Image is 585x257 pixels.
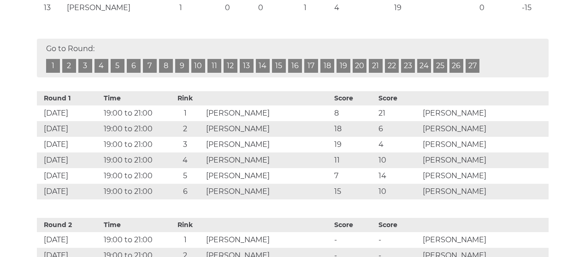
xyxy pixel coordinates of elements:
td: [DATE] [37,184,102,199]
td: [DATE] [37,168,102,184]
td: 6 [376,121,420,137]
td: 18 [332,121,376,137]
a: 24 [417,59,431,73]
th: Score [332,91,376,105]
td: 19 [332,137,376,152]
td: 14 [376,168,420,184]
a: 20 [353,59,366,73]
td: 4 [376,137,420,152]
a: 2 [62,59,76,73]
a: 9 [175,59,189,73]
td: 19:00 to 21:00 [101,184,166,199]
th: Round 2 [37,218,102,232]
th: Score [376,218,420,232]
td: 10 [376,184,420,199]
td: 11 [332,152,376,168]
a: 4 [95,59,108,73]
a: 22 [385,59,399,73]
a: 21 [369,59,383,73]
a: 19 [337,59,350,73]
td: [PERSON_NAME] [420,152,549,168]
a: 26 [449,59,463,73]
th: Score [376,91,420,105]
td: 19:00 to 21:00 [101,232,166,248]
td: 15 [332,184,376,199]
a: 7 [143,59,157,73]
td: 19:00 to 21:00 [101,137,166,152]
td: 4 [166,152,204,168]
a: 18 [320,59,334,73]
th: Rink [166,218,204,232]
td: 7 [332,168,376,184]
a: 17 [304,59,318,73]
td: 21 [376,105,420,121]
td: 1 [166,105,204,121]
a: 1 [46,59,60,73]
td: [DATE] [37,121,102,137]
a: 27 [466,59,479,73]
a: 5 [111,59,124,73]
td: [PERSON_NAME] [420,184,549,199]
a: 8 [159,59,173,73]
a: 6 [127,59,141,73]
td: 3 [166,137,204,152]
td: 19:00 to 21:00 [101,121,166,137]
td: [PERSON_NAME] [204,105,332,121]
td: [DATE] [37,152,102,168]
a: 14 [256,59,270,73]
td: [DATE] [37,105,102,121]
div: Go to Round: [37,39,549,77]
td: 19:00 to 21:00 [101,105,166,121]
td: [PERSON_NAME] [204,137,332,152]
td: [PERSON_NAME] [420,232,549,248]
a: 25 [433,59,447,73]
td: [PERSON_NAME] [204,232,332,248]
a: 11 [207,59,221,73]
td: 2 [166,121,204,137]
a: 23 [401,59,415,73]
td: [DATE] [37,137,102,152]
td: [PERSON_NAME] [420,137,549,152]
td: [PERSON_NAME] [204,184,332,199]
td: - [332,232,376,248]
a: 16 [288,59,302,73]
td: 6 [166,184,204,199]
td: 8 [332,105,376,121]
td: 19:00 to 21:00 [101,152,166,168]
th: Time [101,91,166,105]
td: [PERSON_NAME] [204,168,332,184]
th: Rink [166,91,204,105]
td: [DATE] [37,232,102,248]
a: 10 [191,59,205,73]
td: 10 [376,152,420,168]
td: [PERSON_NAME] [420,105,549,121]
td: [PERSON_NAME] [420,121,549,137]
a: 15 [272,59,286,73]
td: - [376,232,420,248]
th: Time [101,218,166,232]
td: [PERSON_NAME] [204,121,332,137]
th: Round 1 [37,91,102,105]
th: Score [332,218,376,232]
td: 19:00 to 21:00 [101,168,166,184]
td: 1 [166,232,204,248]
a: 12 [224,59,237,73]
a: 3 [78,59,92,73]
td: 5 [166,168,204,184]
td: [PERSON_NAME] [420,168,549,184]
td: [PERSON_NAME] [204,152,332,168]
a: 13 [240,59,254,73]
